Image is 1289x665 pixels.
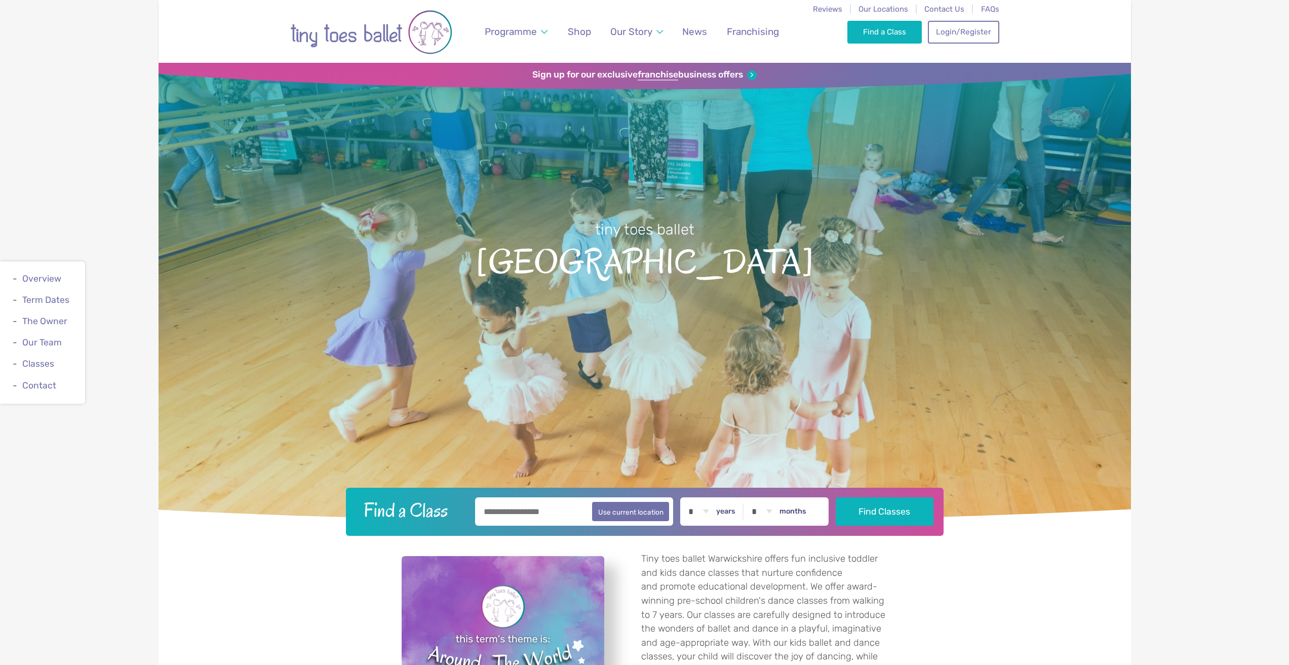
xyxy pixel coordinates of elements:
a: Shop [563,20,596,44]
a: Reviews [813,5,842,14]
strong: franchise [638,69,678,81]
span: Our Story [610,26,652,37]
span: Programme [485,26,537,37]
span: [GEOGRAPHIC_DATA] [176,240,1113,281]
a: Our Locations [858,5,908,14]
a: Sign up for our exclusivefranchisebusiness offers [532,69,757,81]
a: Find a Class [847,21,922,43]
span: Shop [568,26,591,37]
a: Contact Us [924,5,964,14]
label: years [716,507,735,516]
a: Franchising [722,20,784,44]
a: News [678,20,712,44]
h2: Find a Class [356,497,468,523]
a: FAQs [981,5,999,14]
img: tiny toes ballet [290,7,452,58]
small: tiny toes ballet [595,221,694,238]
span: News [682,26,707,37]
a: Login/Register [928,21,999,43]
span: Franchising [727,26,779,37]
button: Use current location [592,502,670,521]
button: Find Classes [836,497,933,526]
label: months [779,507,806,516]
a: Our Story [605,20,668,44]
a: Programme [480,20,552,44]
